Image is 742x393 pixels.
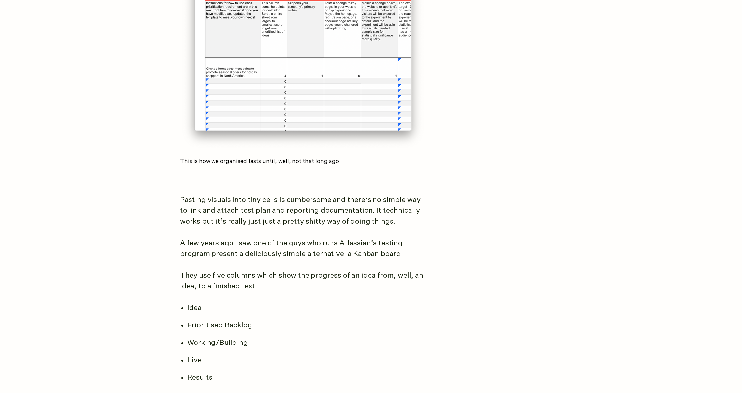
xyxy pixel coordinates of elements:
[180,195,426,227] p: Pasting visuals into tiny cells is cumbersome and there’s no simple way to link and attach test p...
[187,338,433,348] li: Working/Building
[187,303,433,314] li: Idea
[180,270,426,292] p: They use five columns which show the progress of an idea from, well, an idea, to a finished test.
[180,157,426,166] p: This is how we organised tests until, well, not that long ago
[180,238,426,260] p: A few years ago I saw one of the guys who runs Atlassian’s testing program present a deliciously ...
[187,372,433,383] li: Results
[187,320,433,331] li: Prioritised Backlog
[187,355,433,366] li: Live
